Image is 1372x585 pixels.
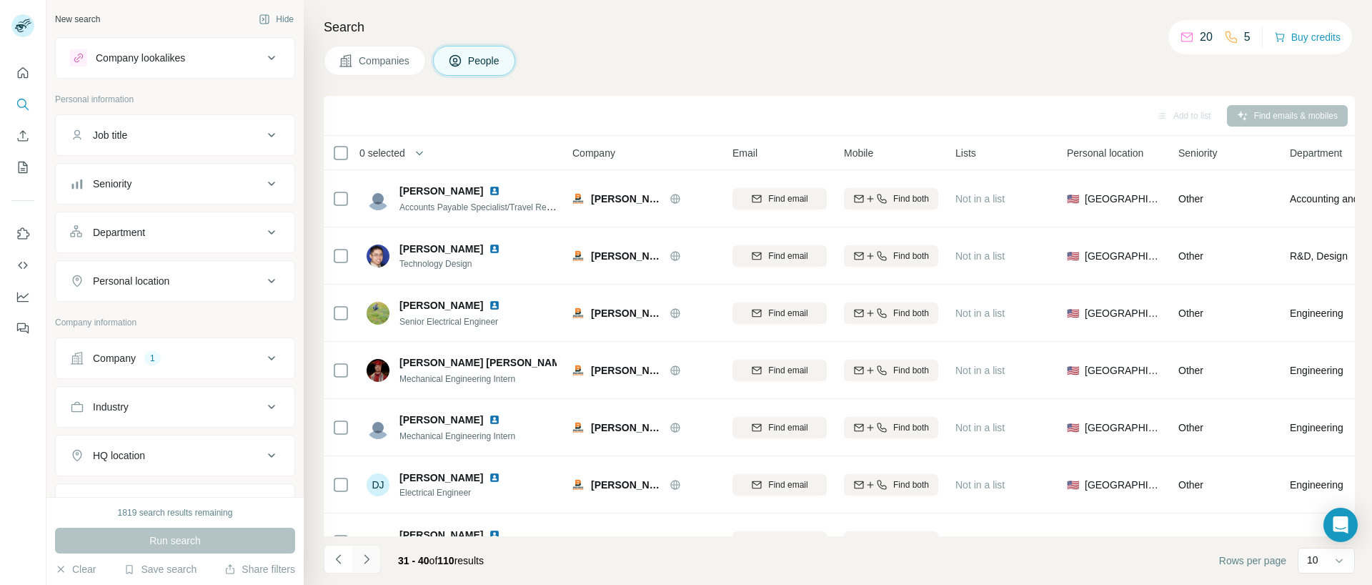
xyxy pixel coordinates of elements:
div: Department [93,225,145,240]
button: Save search [124,562,197,576]
button: Find email [732,360,827,381]
span: results [398,555,484,566]
button: Seniority [56,167,294,201]
button: Clear [55,562,96,576]
img: Logo of Bridgers & Paxton [572,536,584,548]
button: Find both [844,245,938,267]
button: Company1 [56,341,294,375]
img: LinkedIn logo [489,414,500,426]
span: Find email [768,364,807,377]
button: Annual revenue ($) [56,487,294,521]
p: 10 [1307,553,1318,567]
img: Avatar [367,302,389,325]
span: 110 [437,555,454,566]
span: Technology Design [399,257,517,270]
img: LinkedIn logo [489,243,500,255]
span: Find email [768,250,807,262]
button: Dashboard [11,284,34,310]
span: 🇺🇸 [1067,363,1079,378]
span: Personal location [1067,146,1143,160]
button: Find email [732,531,827,553]
span: Other [1178,365,1203,376]
span: 0 selected [359,146,405,160]
div: New search [55,13,100,26]
div: Industry [93,400,129,414]
span: 🇺🇸 [1067,249,1079,263]
button: Buy credits [1274,27,1341,47]
div: Company [93,351,136,365]
span: Find email [768,421,807,434]
span: [PERSON_NAME] & [PERSON_NAME] [591,421,662,435]
span: Accounts Payable Specialist/Travel Representative [399,201,593,212]
h4: Search [324,17,1355,37]
span: Mechanical Engineering Intern [399,431,515,441]
span: Lists [955,146,976,160]
span: Rows per page [1219,554,1286,568]
button: Search [11,92,34,117]
span: Find email [768,536,807,549]
button: Find both [844,303,938,324]
button: Feedback [11,315,34,341]
button: Enrich CSV [11,123,34,149]
span: Other [1178,479,1203,491]
div: 1819 search results remaining [118,506,233,519]
img: Avatar [367,245,389,267]
span: [GEOGRAPHIC_DATA] [1085,306,1161,320]
button: Personal location [56,264,294,298]
div: Seniority [93,177,131,191]
img: Logo of Bridgers & Paxton [572,250,584,262]
button: Department [56,215,294,250]
span: Other [1178,308,1203,319]
span: [GEOGRAPHIC_DATA] [1085,478,1161,492]
button: Find email [732,474,827,496]
span: [GEOGRAPHIC_DATA] [1085,535,1161,549]
span: Seniority [1178,146,1217,160]
span: [PERSON_NAME] [399,298,483,313]
button: Find both [844,531,938,553]
span: [PERSON_NAME] & [PERSON_NAME] [591,249,662,263]
span: [PERSON_NAME] & [PERSON_NAME] [591,363,662,378]
button: My lists [11,154,34,180]
span: Find both [893,250,929,262]
span: Find both [893,364,929,377]
span: Find both [893,478,929,491]
button: Use Surfe on LinkedIn [11,221,34,247]
span: [GEOGRAPHIC_DATA] [1085,192,1161,206]
span: Not in a list [955,308,1005,319]
span: [PERSON_NAME] & [PERSON_NAME] [591,306,662,320]
span: [PERSON_NAME] & [PERSON_NAME] [591,192,662,206]
img: Logo of Bridgers & Paxton [572,308,584,319]
button: Industry [56,390,294,424]
span: Senior Electrical Engineer [399,317,498,327]
button: Find email [732,417,827,438]
button: Job title [56,118,294,152]
span: Find both [893,536,929,549]
span: Not in a list [955,536,1005,548]
img: Logo of Bridgers & Paxton [572,193,584,205]
span: Design [1290,535,1321,549]
span: of [429,555,438,566]
span: Other [1178,193,1203,205]
span: [PERSON_NAME] [399,528,483,542]
button: Use Surfe API [11,252,34,278]
button: Find both [844,360,938,381]
span: Mobile [844,146,873,160]
span: Not in a list [955,250,1005,262]
img: Logo of Bridgers & Paxton [572,479,584,491]
span: [PERSON_NAME] [399,471,483,485]
img: Logo of Bridgers & Paxton [572,422,584,433]
span: Find email [768,192,807,205]
span: Other [1178,536,1203,548]
span: Companies [359,54,411,68]
span: [PERSON_NAME] [399,184,483,198]
button: Find both [844,417,938,438]
span: 🇺🇸 [1067,535,1079,549]
span: Not in a list [955,193,1005,205]
span: 🇺🇸 [1067,421,1079,435]
span: [PERSON_NAME] & [PERSON_NAME] [591,478,662,492]
img: Avatar [367,359,389,382]
button: Find email [732,245,827,267]
img: LinkedIn logo [489,300,500,311]
span: [PERSON_NAME] & [PERSON_NAME] [591,535,662,549]
p: Company information [55,316,295,329]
